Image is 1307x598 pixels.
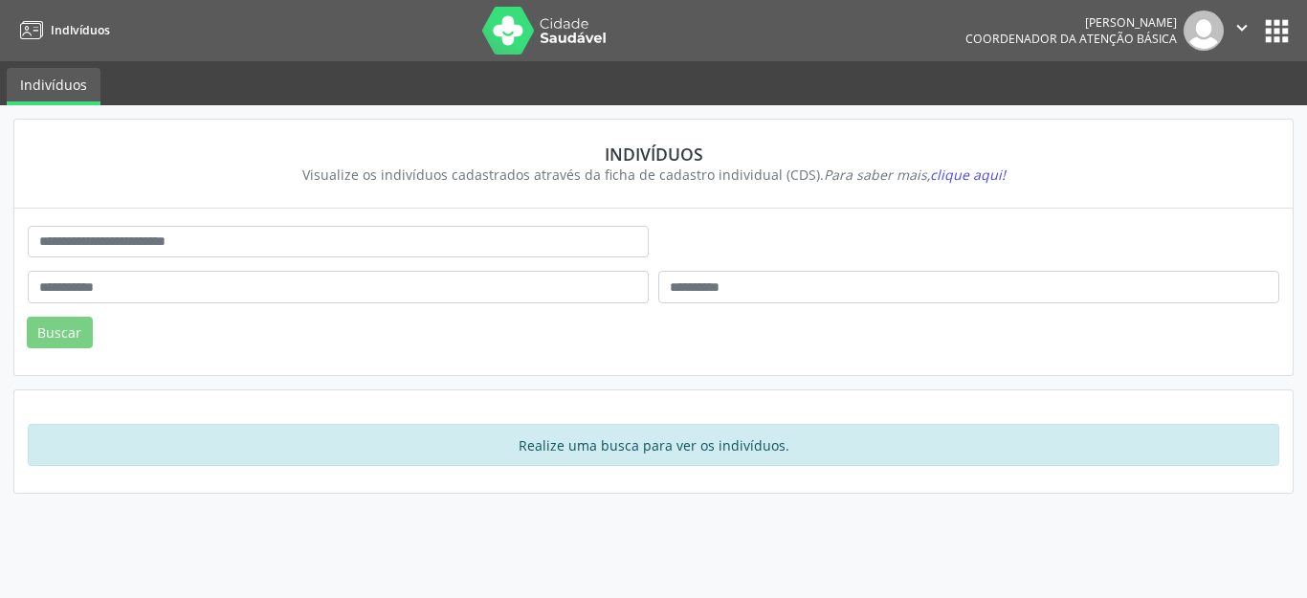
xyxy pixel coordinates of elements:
[13,14,110,46] a: Indivíduos
[1224,11,1260,51] button: 
[965,14,1177,31] div: [PERSON_NAME]
[1231,17,1252,38] i: 
[51,22,110,38] span: Indivíduos
[824,166,1006,184] i: Para saber mais,
[7,68,100,105] a: Indivíduos
[41,144,1266,165] div: Indivíduos
[41,165,1266,185] div: Visualize os indivíduos cadastrados através da ficha de cadastro individual (CDS).
[930,166,1006,184] span: clique aqui!
[28,424,1279,466] div: Realize uma busca para ver os indivíduos.
[27,317,93,349] button: Buscar
[1260,14,1294,48] button: apps
[1184,11,1224,51] img: img
[965,31,1177,47] span: Coordenador da Atenção Básica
